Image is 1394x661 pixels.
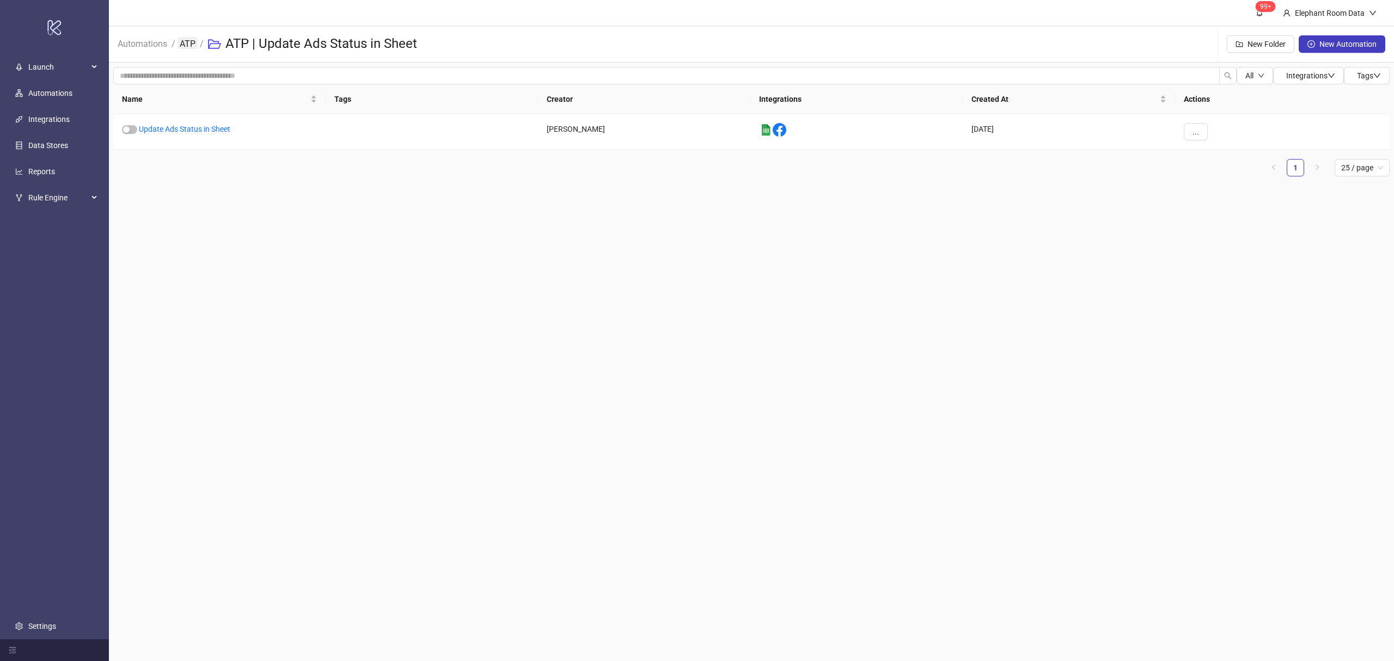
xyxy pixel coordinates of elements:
span: down [1369,9,1377,17]
span: New Folder [1248,40,1286,48]
a: Data Stores [28,141,68,150]
li: / [172,27,175,62]
a: Update Ads Status in Sheet [139,125,230,133]
a: 1 [1287,160,1304,176]
h3: ATP | Update Ads Status in Sheet [225,35,417,53]
button: New Automation [1299,35,1385,53]
span: search [1224,72,1232,79]
th: Name [113,84,326,114]
li: 1 [1287,159,1304,176]
button: right [1309,159,1326,176]
span: bell [1256,9,1263,16]
span: Launch [28,56,88,78]
a: Settings [28,622,56,631]
button: New Folder [1227,35,1294,53]
span: rocket [15,63,23,71]
a: Automations [115,37,169,49]
span: Rule Engine [28,187,88,209]
a: Automations [28,89,72,97]
button: Integrationsdown [1273,67,1344,84]
div: Page Size [1335,159,1390,176]
div: [DATE] [963,114,1175,150]
span: folder-add [1236,40,1243,48]
div: [PERSON_NAME] [538,114,750,150]
span: Created At [971,93,1158,105]
span: right [1314,164,1320,170]
li: / [200,27,204,62]
span: down [1373,72,1381,79]
span: down [1258,72,1264,79]
span: All [1245,71,1254,80]
span: folder-open [208,38,221,51]
span: Tags [1357,71,1381,80]
th: Created At [963,84,1175,114]
span: Integrations [1286,71,1335,80]
th: Actions [1175,84,1390,114]
span: plus-circle [1307,40,1315,48]
sup: 1778 [1256,1,1276,12]
li: Next Page [1309,159,1326,176]
button: Alldown [1237,67,1273,84]
button: ... [1184,123,1208,140]
th: Creator [538,84,750,114]
button: Tagsdown [1344,67,1390,84]
button: left [1265,159,1282,176]
th: Tags [326,84,538,114]
div: Elephant Room Data [1291,7,1369,19]
span: New Automation [1319,40,1377,48]
span: Name [122,93,308,105]
span: ... [1193,127,1199,136]
span: menu-fold [9,646,16,654]
span: fork [15,194,23,201]
span: 25 / page [1341,160,1383,176]
span: left [1270,164,1277,170]
span: down [1328,72,1335,79]
li: Previous Page [1265,159,1282,176]
a: Integrations [28,115,70,124]
th: Integrations [750,84,963,114]
a: ATP [178,37,198,49]
a: Reports [28,167,55,176]
span: user [1283,9,1291,17]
